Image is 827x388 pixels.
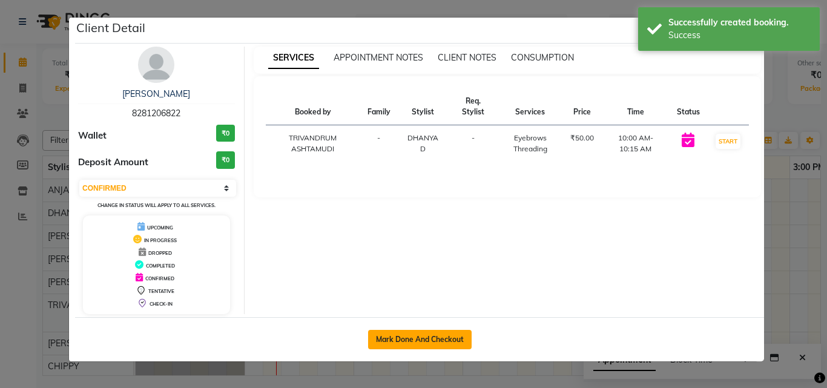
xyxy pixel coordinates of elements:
[360,125,398,162] td: -
[78,156,148,169] span: Deposit Amount
[266,125,360,162] td: TRIVANDRUM ASHTAMUDI
[144,237,177,243] span: IN PROGRESS
[97,202,216,208] small: Change in status will apply to all services.
[670,88,707,125] th: Status
[148,288,174,294] span: TENTATIVE
[360,88,398,125] th: Family
[438,52,496,63] span: CLIENT NOTES
[132,108,180,119] span: 8281206822
[570,133,594,143] div: ₹50.00
[448,88,497,125] th: Req. Stylist
[498,88,564,125] th: Services
[716,134,740,149] button: START
[146,263,175,269] span: COMPLETED
[268,47,319,69] span: SERVICES
[511,52,574,63] span: CONSUMPTION
[216,151,235,169] h3: ₹0
[147,225,173,231] span: UPCOMING
[668,29,811,42] div: Success
[334,52,423,63] span: APPOINTMENT NOTES
[216,125,235,142] h3: ₹0
[145,275,174,281] span: CONFIRMED
[266,88,360,125] th: Booked by
[398,88,449,125] th: Stylist
[668,16,811,29] div: Successfully created booking.
[148,250,172,256] span: DROPPED
[138,47,174,83] img: avatar
[563,88,601,125] th: Price
[601,125,670,162] td: 10:00 AM-10:15 AM
[150,301,173,307] span: CHECK-IN
[407,133,438,153] span: DHANYA D
[368,330,472,349] button: Mark Done And Checkout
[76,19,145,37] h5: Client Detail
[448,125,497,162] td: -
[505,133,556,154] div: Eyebrows Threading
[78,129,107,143] span: Wallet
[122,88,190,99] a: [PERSON_NAME]
[601,88,670,125] th: Time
